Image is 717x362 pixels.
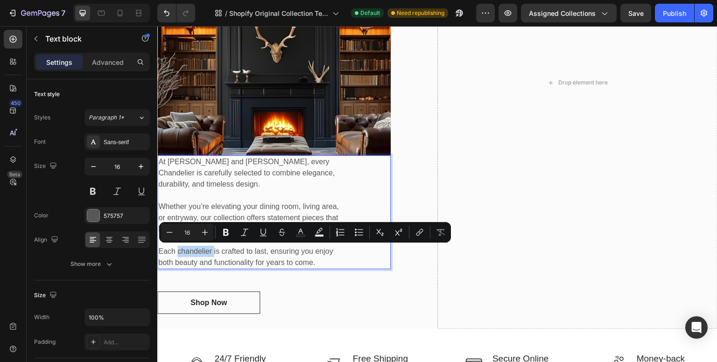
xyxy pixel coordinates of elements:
[9,99,22,107] div: 450
[229,8,329,18] span: Shopify Original Collection Template
[34,138,46,146] div: Font
[70,259,114,269] div: Show more
[335,326,391,353] p: Secure Online Payment
[84,109,150,126] button: Paragraph 1*
[628,9,644,17] span: Save
[401,53,450,60] div: Drop element here
[655,4,694,22] button: Publish
[157,4,195,22] div: Undo/Redo
[225,8,227,18] span: /
[308,330,327,348] img: Alt Image
[34,160,59,173] div: Size
[104,138,148,146] div: Sans-serif
[34,113,50,122] div: Styles
[169,330,187,348] img: Alt Image
[452,330,471,348] img: Alt Image
[196,326,251,353] p: Free Shipping over $60
[620,4,651,22] button: Save
[34,234,60,246] div: Align
[360,9,380,17] span: Default
[157,26,717,362] iframe: Design area
[89,113,124,122] span: Paragraph 1*
[159,222,451,243] div: Editor contextual toolbar
[34,289,59,302] div: Size
[685,316,708,339] div: Open Intercom Messenger
[397,9,444,17] span: Need republishing
[663,8,686,18] div: Publish
[4,4,70,22] button: 7
[479,326,528,340] p: Money-back
[34,313,49,321] div: Width
[57,326,108,353] p: 24/7 Friendly Support
[7,171,22,178] div: Beta
[34,338,56,346] div: Padding
[92,57,124,67] p: Advanced
[46,57,72,67] p: Settings
[529,8,596,18] span: Assigned Collections
[85,309,149,326] input: Auto
[61,7,65,19] p: 7
[30,330,49,348] img: Alt Image
[104,338,148,347] div: Add...
[521,4,617,22] button: Assigned Collections
[45,33,125,44] p: Text block
[34,211,49,220] div: Color
[34,256,150,272] button: Show more
[34,90,60,98] div: Text style
[104,212,148,220] div: 575757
